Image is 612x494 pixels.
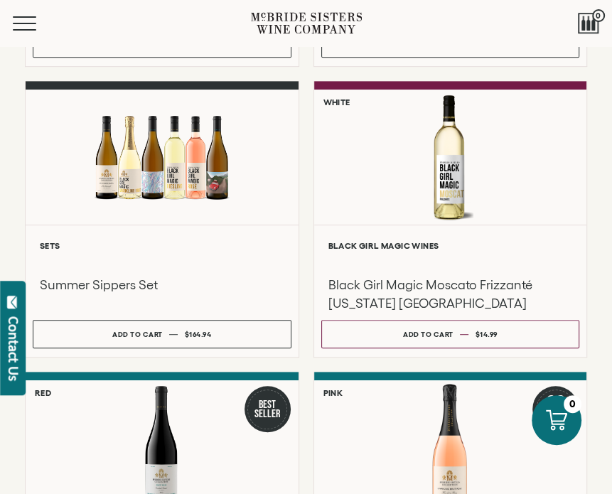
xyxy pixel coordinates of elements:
span: 0 [592,9,605,22]
h6: White [323,97,350,107]
div: Add to cart [112,324,163,345]
h3: Summer Sippers Set [40,276,284,294]
h6: Pink [323,388,343,397]
div: Add to cart [403,324,453,345]
span: $417.89 [185,40,211,48]
a: White Black Girl Magic Moscato Frizzanté California NV Black Girl Magic Wines Black Girl Magic Mo... [313,81,588,358]
button: Mobile Menu Trigger [13,16,64,31]
div: 0 [564,395,581,413]
h6: Red [35,388,51,397]
span: $14.99 [476,331,498,338]
button: Add to cart $164.94 [33,320,291,348]
button: Add to cart $14.99 [321,320,580,348]
span: $164.94 [185,331,212,338]
h6: Sets [40,241,284,250]
a: Summer Sippers Set Sets Summer Sippers Set Add to cart $164.94 [25,81,299,358]
span: $385.88 [473,40,500,48]
h3: Black Girl Magic Moscato Frizzanté [US_STATE] [GEOGRAPHIC_DATA] [328,276,573,313]
h6: Black Girl Magic Wines [328,241,573,250]
div: Contact Us [6,316,21,381]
